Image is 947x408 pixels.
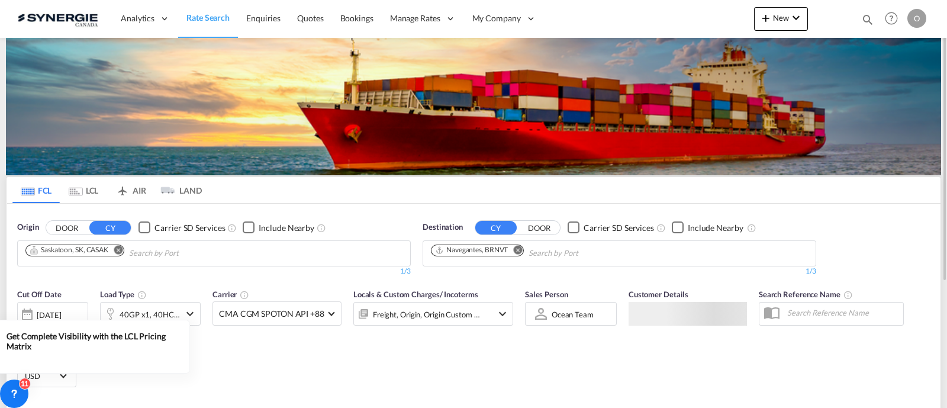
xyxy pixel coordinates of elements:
[186,12,230,23] span: Rate Search
[552,310,594,319] div: Ocean team
[472,12,521,24] span: My Company
[435,245,510,255] div: Press delete to remove this chip.
[525,290,568,299] span: Sales Person
[529,244,641,263] input: Chips input.
[17,221,38,233] span: Origin
[340,13,373,23] span: Bookings
[759,11,773,25] md-icon: icon-plus 400-fg
[106,245,124,257] button: Remove
[100,290,147,299] span: Load Type
[672,221,743,234] md-checkbox: Checkbox No Ink
[137,290,147,300] md-icon: icon-information-outline
[46,221,88,234] button: DOOR
[861,13,874,31] div: icon-magnify
[423,266,816,277] div: 1/3
[17,302,88,327] div: [DATE]
[154,222,225,234] div: Carrier SD Services
[688,222,743,234] div: Include Nearby
[781,304,903,322] input: Search Reference Name
[24,241,246,263] md-chips-wrap: Chips container. Use arrow keys to select chips.
[12,177,202,203] md-pagination-wrapper: Use the left and right arrow keys to navigate between tabs
[423,221,463,233] span: Destination
[881,8,907,30] div: Help
[107,177,154,203] md-tab-item: AIR
[100,302,201,326] div: 40GP x1 40HC x1icon-chevron-down
[907,9,926,28] div: O
[227,223,237,233] md-icon: Unchecked: Search for CY (Container Yard) services for all selected carriers.Checked : Search for...
[115,184,130,192] md-icon: icon-airplane
[629,290,688,299] span: Customer Details
[495,307,510,321] md-icon: icon-chevron-down
[129,244,241,263] input: Chips input.
[17,266,411,277] div: 1/3
[219,308,324,320] span: CMA CGM SPOTON API +88
[754,7,808,31] button: icon-plus 400-fgNewicon-chevron-down
[17,290,62,299] span: Cut Off Date
[89,221,131,234] button: CY
[240,290,249,300] md-icon: The selected Trucker/Carrierwill be displayed in the rate results If the rates are from another f...
[373,306,481,323] div: Freight Origin Origin Custom Destination Destination Custom Factory Stuffing
[475,221,517,234] button: CY
[297,13,323,23] span: Quotes
[24,367,70,384] md-select: Select Currency: $ USDUnited States Dollar
[30,245,111,255] div: Press delete to remove this chip.
[120,306,180,323] div: 40GP x1 40HC x1
[550,306,595,323] md-select: Sales Person: Ocean team
[183,307,197,321] md-icon: icon-chevron-down
[259,222,314,234] div: Include Nearby
[243,221,314,234] md-checkbox: Checkbox No Ink
[861,13,874,26] md-icon: icon-magnify
[154,177,202,203] md-tab-item: LAND
[390,12,440,24] span: Manage Rates
[881,8,901,28] span: Help
[843,290,853,300] md-icon: Your search will be saved by the below given name
[435,245,508,255] div: Navegantes, BRNVT
[353,290,478,299] span: Locals & Custom Charges
[25,371,58,381] span: USD
[759,13,803,23] span: New
[30,245,108,255] div: Saskatoon, SK, CASAK
[212,290,249,299] span: Carrier
[518,221,560,234] button: DOOR
[317,223,326,233] md-icon: Unchecked: Ignores neighbouring ports when fetching rates.Checked : Includes neighbouring ports w...
[121,12,154,24] span: Analytics
[656,223,666,233] md-icon: Unchecked: Search for CY (Container Yard) services for all selected carriers.Checked : Search for...
[505,245,523,257] button: Remove
[60,177,107,203] md-tab-item: LCL
[246,13,281,23] span: Enquiries
[568,221,654,234] md-checkbox: Checkbox No Ink
[6,38,941,175] img: LCL+%26+FCL+BACKGROUND.png
[747,223,756,233] md-icon: Unchecked: Ignores neighbouring ports when fetching rates.Checked : Includes neighbouring ports w...
[18,5,98,32] img: 1f56c880d42311ef80fc7dca854c8e59.png
[12,177,60,203] md-tab-item: FCL
[429,241,646,263] md-chips-wrap: Chips container. Use arrow keys to select chips.
[353,302,513,326] div: Freight Origin Origin Custom Destination Destination Custom Factory Stuffingicon-chevron-down
[440,290,478,299] span: / Incoterms
[759,290,853,299] span: Search Reference Name
[584,222,654,234] div: Carrier SD Services
[138,221,225,234] md-checkbox: Checkbox No Ink
[789,11,803,25] md-icon: icon-chevron-down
